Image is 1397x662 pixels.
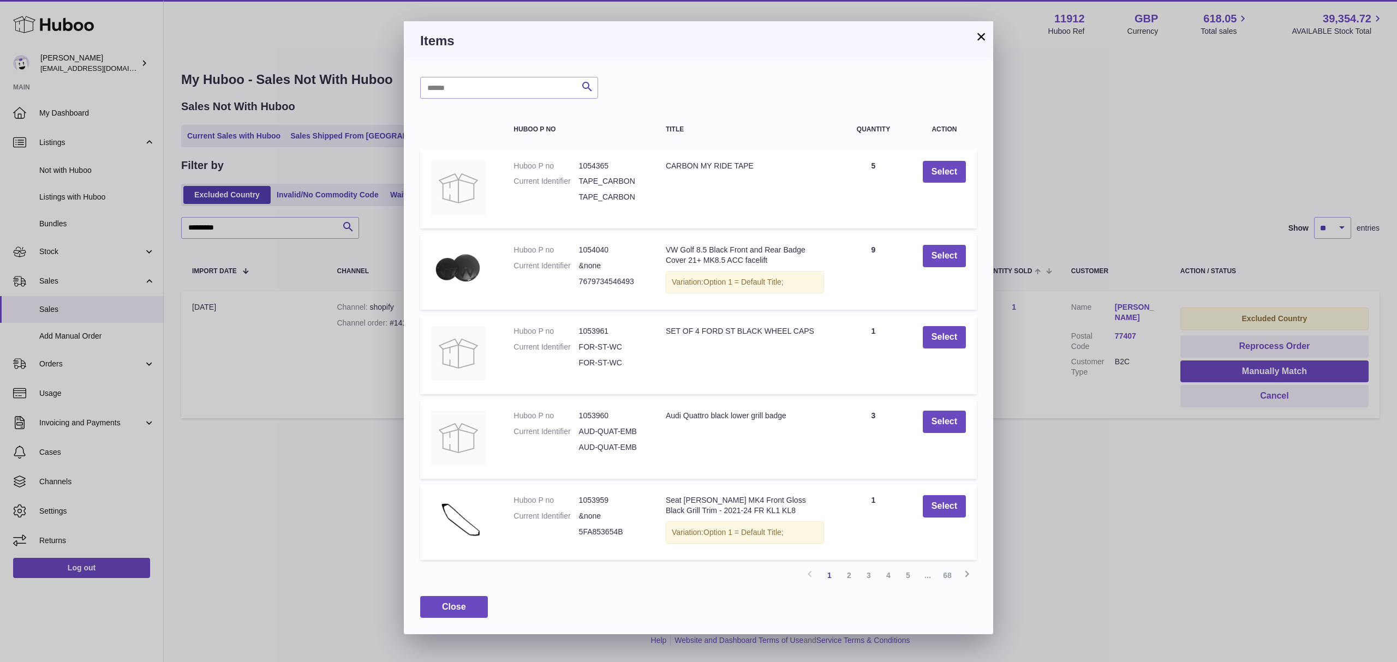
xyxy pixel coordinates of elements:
a: 5 [898,565,918,585]
span: ... [918,565,938,585]
dt: Huboo P no [514,495,578,505]
span: Close [442,602,466,611]
button: Select [923,161,966,183]
img: SET OF 4 FORD ST BLACK WHEEL CAPS [431,326,486,381]
dt: Huboo P no [514,245,578,255]
th: Huboo P no [503,115,655,144]
img: Audi Quattro black lower grill badge [431,411,486,465]
th: Title [655,115,835,144]
td: 9 [835,234,912,310]
dt: Huboo P no [514,326,578,336]
button: Select [923,245,966,267]
dt: Current Identifier [514,261,578,271]
div: Variation: [666,521,824,544]
td: 1 [835,315,912,394]
dd: &none [579,261,644,271]
dd: TAPE_CARBON [579,176,644,186]
th: Quantity [835,115,912,144]
dd: 1054365 [579,161,644,171]
dd: 1054040 [579,245,644,255]
dt: Huboo P no [514,161,578,171]
a: 68 [938,565,957,585]
td: 5 [835,150,912,229]
button: Select [923,326,966,348]
dd: 5FA853654B [579,527,644,537]
div: VW Golf 8.5 Black Front and Rear Badge Cover 21+ MK8.5 ACC facelift [666,245,824,266]
td: 3 [835,400,912,479]
h3: Items [420,32,977,50]
a: 4 [879,565,898,585]
dd: 1053959 [579,495,644,505]
a: 3 [859,565,879,585]
button: × [975,30,988,43]
dt: Current Identifier [514,511,578,521]
div: Variation: [666,271,824,293]
div: CARBON MY RIDE TAPE [666,161,824,171]
dt: Current Identifier [514,426,578,437]
dt: Huboo P no [514,411,578,421]
dt: Current Identifier [514,176,578,186]
dd: AUD-QUAT-EMB [579,442,644,453]
img: VW Golf 8.5 Black Front and Rear Badge Cover 21+ MK8.5 ACC facelift [431,245,486,294]
dd: AUD-QUAT-EMB [579,426,644,437]
th: Action [912,115,977,144]
dd: 1053960 [579,411,644,421]
dt: Current Identifier [514,342,578,352]
a: 1 [820,565,839,585]
button: Select [923,495,966,517]
span: Option 1 = Default Title; [703,278,784,286]
dd: FOR-ST-WC [579,342,644,352]
dd: 7679734546493 [579,276,644,287]
div: Audi Quattro black lower grill badge [666,411,824,421]
img: Seat Leon MK4 Front Gloss Black Grill Trim - 2021-24 FR KL1 KL8 [431,495,486,544]
dd: TAPE_CARBON [579,192,644,202]
img: CARBON MY RIDE TAPE [431,161,486,215]
dd: &none [579,511,644,521]
dd: FOR-ST-WC [579,358,644,368]
dd: 1053961 [579,326,644,336]
div: Seat [PERSON_NAME] MK4 Front Gloss Black Grill Trim - 2021-24 FR KL1 KL8 [666,495,824,516]
td: 1 [835,484,912,560]
button: Select [923,411,966,433]
div: SET OF 4 FORD ST BLACK WHEEL CAPS [666,326,824,336]
button: Close [420,596,488,618]
a: 2 [839,565,859,585]
span: Option 1 = Default Title; [703,528,784,537]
